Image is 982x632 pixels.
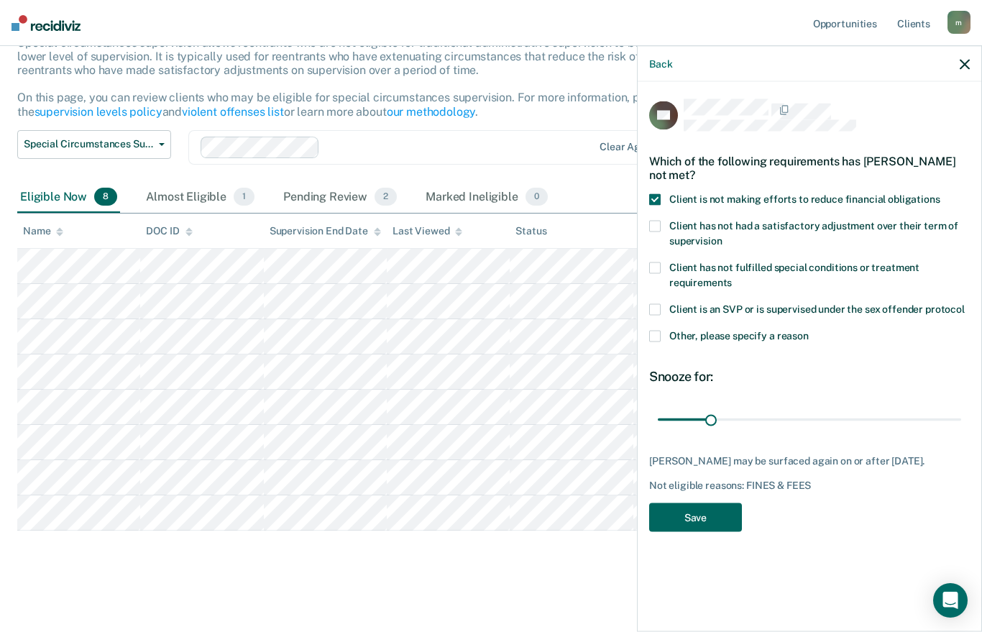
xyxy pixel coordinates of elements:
[17,182,120,214] div: Eligible Now
[933,583,968,618] div: Open Intercom Messenger
[12,15,81,31] img: Recidiviz
[669,303,965,314] span: Client is an SVP or is supervised under the sex offender protocol
[947,11,970,34] div: m
[669,219,958,246] span: Client has not had a satisfactory adjustment over their term of supervision
[515,225,546,237] div: Status
[375,188,397,206] span: 2
[143,182,257,214] div: Almost Eligible
[234,188,254,206] span: 1
[649,503,742,532] button: Save
[146,225,192,237] div: DOC ID
[35,105,162,119] a: supervision levels policy
[423,182,551,214] div: Marked Ineligible
[669,193,940,204] span: Client is not making efforts to reduce financial obligations
[94,188,117,206] span: 8
[649,455,970,467] div: [PERSON_NAME] may be surfaced again on or after [DATE].
[393,225,462,237] div: Last Viewed
[669,261,919,288] span: Client has not fulfilled special conditions or treatment requirements
[182,105,284,119] a: violent offenses list
[23,225,63,237] div: Name
[649,58,672,70] button: Back
[669,329,809,341] span: Other, please specify a reason
[280,182,400,214] div: Pending Review
[649,479,970,491] div: Not eligible reasons: FINES & FEES
[17,36,723,119] p: Special circumstances supervision allows reentrants who are not eligible for traditional administ...
[649,143,970,193] div: Which of the following requirements has [PERSON_NAME] not met?
[649,368,970,384] div: Snooze for:
[270,225,381,237] div: Supervision End Date
[24,138,153,150] span: Special Circumstances Supervision
[600,141,661,153] div: Clear agents
[387,105,476,119] a: our methodology
[526,188,548,206] span: 0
